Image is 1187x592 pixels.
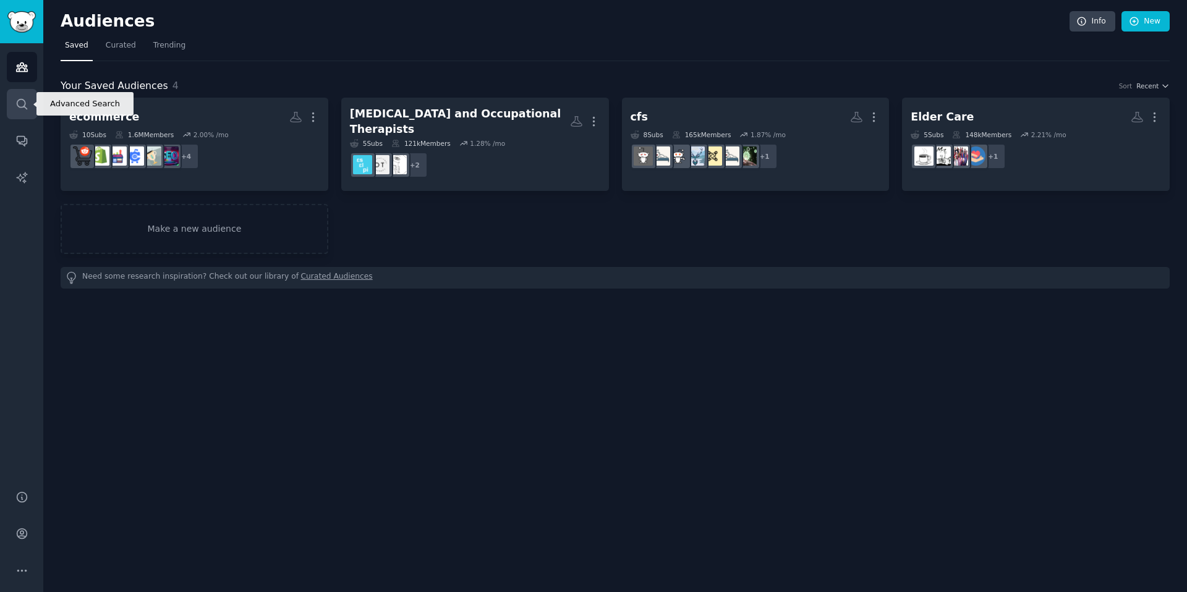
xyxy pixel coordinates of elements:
[61,267,1170,289] div: Need some research inspiration? Check out our library of
[631,109,648,125] div: cfs
[106,40,136,51] span: Curated
[651,146,670,166] img: cfsme
[751,130,786,139] div: 1.87 % /mo
[125,146,144,166] img: ecommercemarketing
[391,139,451,148] div: 121k Members
[752,143,778,169] div: + 1
[672,130,731,139] div: 165k Members
[101,36,140,61] a: Curated
[65,40,88,51] span: Saved
[7,11,36,33] img: GummySearch logo
[902,98,1170,191] a: Elder Care5Subs148kMembers2.21% /mo+1CaregiverSupportAgingParentsAustinElderCareeldercare
[194,130,229,139] div: 2.00 % /mo
[370,155,389,174] img: OccupationalTherapy
[160,146,179,166] img: SEO
[149,36,190,61] a: Trending
[686,146,705,166] img: cfsScotland
[350,106,570,137] div: [MEDICAL_DATA] and Occupational Therapists
[61,204,328,254] a: Make a new audience
[622,98,890,191] a: cfs8Subs165kMembers1.87% /mo+1covidlonghaulersmecfschronicfatiguecfsScotlandcfsrecoverycfsmecfs
[108,146,127,166] img: ecommerce_growth
[911,109,974,125] div: Elder Care
[911,130,943,139] div: 5 Sub s
[1121,11,1170,32] a: New
[69,130,106,139] div: 10 Sub s
[952,130,1011,139] div: 148k Members
[1136,82,1159,90] span: Recent
[720,146,739,166] img: mecfs
[1070,11,1115,32] a: Info
[668,146,687,166] img: cfsrecovery
[61,36,93,61] a: Saved
[350,139,383,148] div: 5 Sub s
[634,146,653,166] img: cfs
[966,146,985,166] img: CaregiverSupport
[470,139,505,148] div: 1.28 % /mo
[61,78,168,94] span: Your Saved Audiences
[932,146,951,166] img: AustinElderCare
[631,130,663,139] div: 8 Sub s
[1119,82,1133,90] div: Sort
[1031,130,1066,139] div: 2.21 % /mo
[173,143,199,169] div: + 4
[738,146,757,166] img: covidlonghaulers
[73,146,92,166] img: ecommerce
[341,98,609,191] a: [MEDICAL_DATA] and Occupational Therapists5Subs121kMembers1.28% /mo+2SpeechTherapyOccupationalThe...
[61,12,1070,32] h2: Audiences
[69,109,139,125] div: ecommerce
[115,130,174,139] div: 1.6M Members
[61,98,328,191] a: ecommerce10Subs1.6MMembers2.00% /mo+4SEOEcommerceSuccessecommercemarketingecommerce_growthshopify...
[402,152,428,178] div: + 2
[353,155,372,174] img: slp
[388,155,407,174] img: SpeechTherapy
[172,80,179,91] span: 4
[153,40,185,51] span: Trending
[301,271,373,284] a: Curated Audiences
[90,146,109,166] img: shopify
[142,146,161,166] img: EcommerceSuccess
[914,146,934,166] img: eldercare
[1136,82,1170,90] button: Recent
[980,143,1006,169] div: + 1
[949,146,968,166] img: AgingParents
[703,146,722,166] img: chronicfatigue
